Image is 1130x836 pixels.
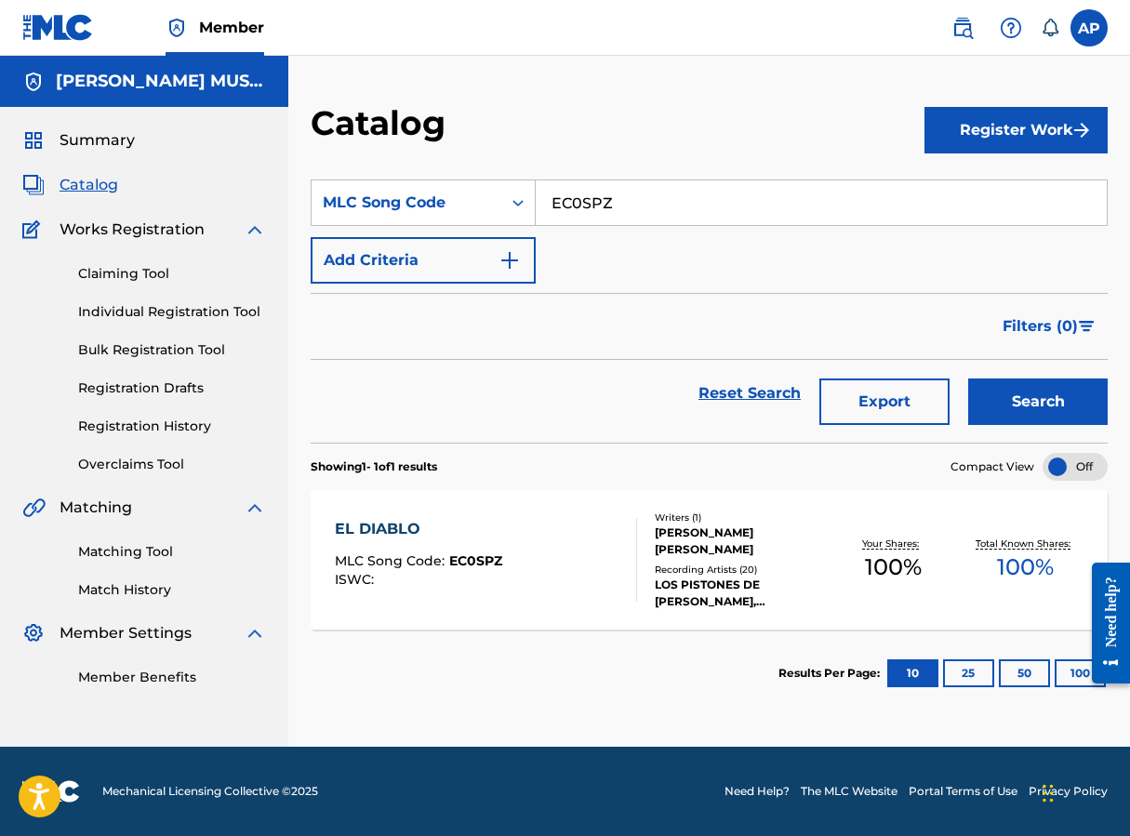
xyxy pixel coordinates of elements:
[1003,315,1078,338] span: Filters ( 0 )
[499,249,521,272] img: 9d2ae6d4665cec9f34b9.svg
[60,129,135,152] span: Summary
[166,17,188,39] img: Top Rightsholder
[60,622,192,644] span: Member Settings
[311,179,1108,443] form: Search Form
[655,563,827,577] div: Recording Artists ( 20 )
[976,537,1075,551] p: Total Known Shares:
[60,219,205,241] span: Works Registration
[951,17,974,39] img: search
[311,458,437,475] p: Showing 1 - 1 of 1 results
[1043,765,1054,821] div: Drag
[924,107,1108,153] button: Register Work
[1070,9,1108,46] div: User Menu
[999,659,1050,687] button: 50
[102,783,318,800] span: Mechanical Licensing Collective © 2025
[865,551,922,584] span: 100 %
[78,542,266,562] a: Matching Tool
[689,373,810,414] a: Reset Search
[1078,549,1130,698] iframe: Resource Center
[335,571,379,588] span: ISWC :
[335,552,449,569] span: MLC Song Code :
[801,783,897,800] a: The MLC Website
[22,71,45,93] img: Accounts
[991,303,1108,350] button: Filters (0)
[78,668,266,687] a: Member Benefits
[244,219,266,241] img: expand
[78,580,266,600] a: Match History
[992,9,1030,46] div: Help
[22,14,94,41] img: MLC Logo
[78,264,266,284] a: Claiming Tool
[655,511,827,524] div: Writers ( 1 )
[22,780,80,803] img: logo
[78,417,266,436] a: Registration History
[655,577,827,610] div: LOS PISTONES DE [PERSON_NAME], [PERSON_NAME] SUPER [PERSON_NAME], [PERSON_NAME] SUPER [PERSON_NAM...
[655,524,827,558] div: [PERSON_NAME] [PERSON_NAME]
[944,9,981,46] a: Public Search
[335,518,502,540] div: EL DIABLO
[60,174,118,196] span: Catalog
[997,551,1054,584] span: 100 %
[311,237,536,284] button: Add Criteria
[951,458,1034,475] span: Compact View
[22,129,45,152] img: Summary
[1079,321,1095,332] img: filter
[22,622,45,644] img: Member Settings
[22,129,135,152] a: SummarySummary
[1070,119,1093,141] img: f7272a7cc735f4ea7f67.svg
[1055,659,1106,687] button: 100
[244,497,266,519] img: expand
[778,665,884,682] p: Results Per Page:
[60,497,132,519] span: Matching
[78,455,266,474] a: Overclaims Tool
[311,102,455,144] h2: Catalog
[862,537,924,551] p: Your Shares:
[887,659,938,687] button: 10
[22,174,118,196] a: CatalogCatalog
[78,378,266,398] a: Registration Drafts
[943,659,994,687] button: 25
[1000,17,1022,39] img: help
[22,174,45,196] img: Catalog
[199,17,264,38] span: Member
[1029,783,1108,800] a: Privacy Policy
[1037,747,1130,836] iframe: Chat Widget
[968,378,1108,425] button: Search
[819,378,950,425] button: Export
[323,192,490,214] div: MLC Song Code
[78,340,266,360] a: Bulk Registration Tool
[56,71,266,92] h5: MAXIMO AGUIRRE MUSIC PUBLISHING, INC.
[78,302,266,322] a: Individual Registration Tool
[909,783,1017,800] a: Portal Terms of Use
[1041,19,1059,37] div: Notifications
[22,497,46,519] img: Matching
[725,783,790,800] a: Need Help?
[311,490,1108,630] a: EL DIABLOMLC Song Code:EC0SPZISWC:Writers (1)[PERSON_NAME] [PERSON_NAME]Recording Artists (20)LOS...
[449,552,502,569] span: EC0SPZ
[22,219,47,241] img: Works Registration
[244,622,266,644] img: expand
